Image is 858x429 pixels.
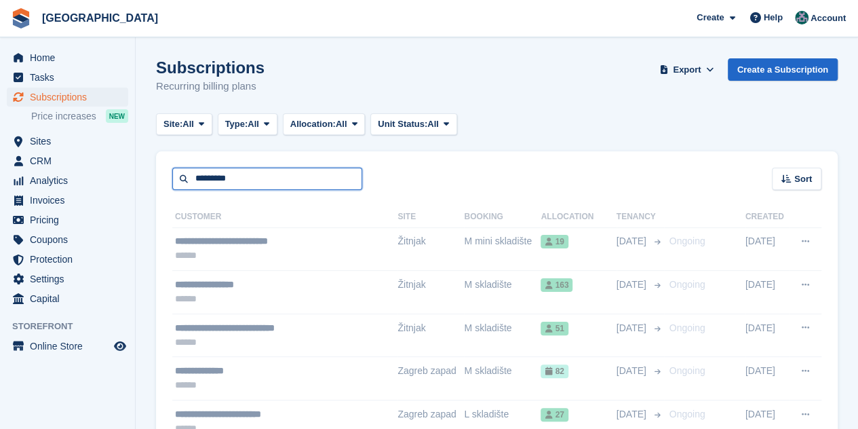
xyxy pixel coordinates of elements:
a: menu [7,48,128,67]
a: menu [7,230,128,249]
span: Export [673,63,701,77]
span: Price increases [31,110,96,123]
a: menu [7,269,128,288]
div: NEW [106,109,128,123]
span: Subscriptions [30,88,111,107]
a: menu [7,337,128,356]
a: Create a Subscription [728,58,838,81]
span: Settings [30,269,111,288]
a: menu [7,250,128,269]
button: Export [657,58,717,81]
span: Protection [30,250,111,269]
span: Online Store [30,337,111,356]
a: menu [7,68,128,87]
a: menu [7,191,128,210]
span: Tasks [30,68,111,87]
a: menu [7,88,128,107]
span: Invoices [30,191,111,210]
h1: Subscriptions [156,58,265,77]
span: Coupons [30,230,111,249]
span: Storefront [12,320,135,333]
img: Željko Gobac [795,11,808,24]
a: menu [7,210,128,229]
span: Home [30,48,111,67]
a: Price increases NEW [31,109,128,124]
a: menu [7,132,128,151]
img: stora-icon-8386f47178a22dfd0bd8f6a31ec36ba5ce8667c1dd55bd0f319d3a0aa187defe.svg [11,8,31,29]
a: Preview store [112,338,128,354]
a: menu [7,171,128,190]
a: menu [7,289,128,308]
span: Analytics [30,171,111,190]
span: CRM [30,151,111,170]
span: Help [764,11,783,24]
span: Capital [30,289,111,308]
a: [GEOGRAPHIC_DATA] [37,7,163,29]
p: Recurring billing plans [156,79,265,94]
span: Sites [30,132,111,151]
a: menu [7,151,128,170]
span: Create [697,11,724,24]
span: Account [811,12,846,25]
span: Pricing [30,210,111,229]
